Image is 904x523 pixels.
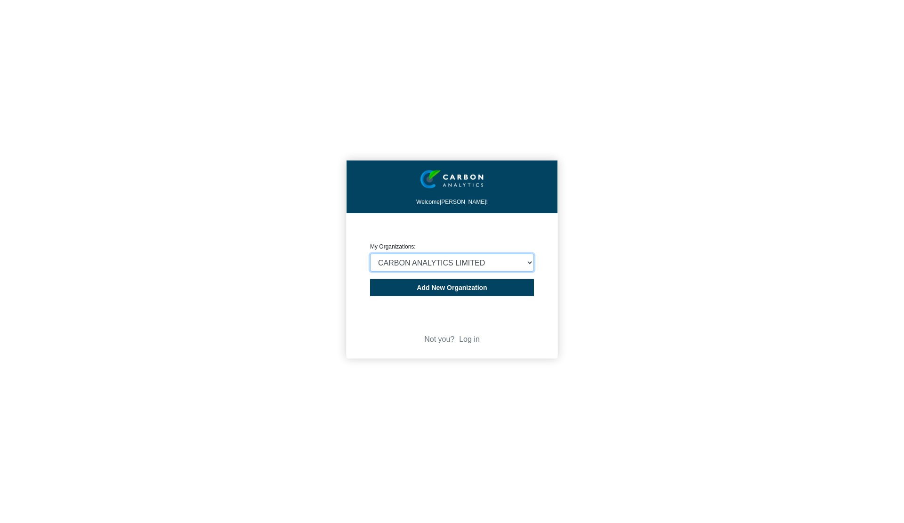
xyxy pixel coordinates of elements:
label: My Organizations: [370,243,416,250]
p: CREATE ORGANIZATION [370,227,534,235]
img: insight-logo-2.png [420,169,484,189]
a: Log in [459,335,480,343]
span: Not you? [424,335,454,343]
span: Add New Organization [417,284,487,291]
span: Welcome [416,198,440,205]
button: Add New Organization [370,279,534,296]
span: [PERSON_NAME]! [440,198,488,205]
